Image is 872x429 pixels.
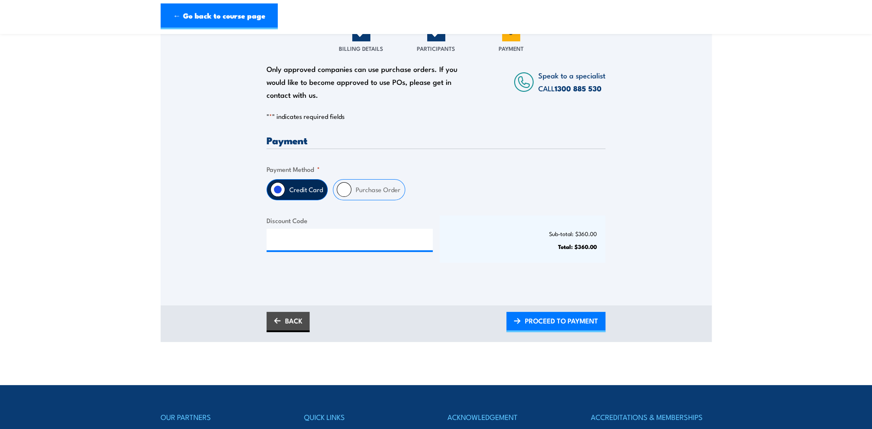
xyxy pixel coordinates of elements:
h4: ACCREDITATIONS & MEMBERSHIPS [591,411,711,423]
h4: OUR PARTNERS [161,411,281,423]
a: PROCEED TO PAYMENT [506,312,605,332]
span: Speak to a specialist CALL [538,70,605,93]
a: BACK [267,312,310,332]
span: Payment [499,44,524,53]
h4: QUICK LINKS [304,411,425,423]
p: Sub-total: $360.00 [448,230,597,237]
a: 1300 885 530 [555,83,602,94]
h3: Payment [267,135,605,145]
p: " " indicates required fields [267,112,605,121]
span: PROCEED TO PAYMENT [525,309,598,332]
h4: ACKNOWLEDGEMENT [447,411,568,423]
label: Discount Code [267,215,433,225]
label: Credit Card [285,180,327,200]
a: ← Go back to course page [161,3,278,29]
strong: Total: $360.00 [558,242,597,251]
span: Billing Details [339,44,383,53]
legend: Payment Method [267,164,320,174]
span: Participants [417,44,455,53]
label: Purchase Order [351,180,405,200]
div: Only approved companies can use purchase orders. If you would like to become approved to use POs,... [267,62,462,101]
